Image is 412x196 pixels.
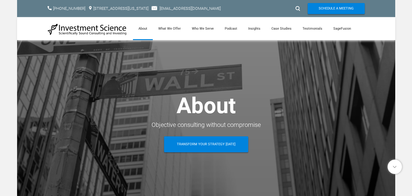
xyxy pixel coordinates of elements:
a: [PHONE_NUMBER] [53,6,85,11]
a: [STREET_ADDRESS][US_STATE]​ [93,6,149,11]
a: What We Offer [153,17,186,40]
a: Podcast [219,17,243,40]
a: About [133,17,153,40]
a: Testimonials [297,17,328,40]
span: Schedule A Meeting [319,3,354,14]
a: Insights [243,17,266,40]
a: Schedule A Meeting [308,3,365,14]
a: Who We Serve [186,17,219,40]
img: Investment Science | NYC Consulting Services [48,23,127,35]
a: Case Studies [266,17,297,40]
span: Transform Your Strategy [DATE] [177,136,235,152]
strong: About [177,93,236,119]
a: [EMAIL_ADDRESS][DOMAIN_NAME] [159,6,221,11]
a: Transform Your Strategy [DATE] [164,136,248,152]
div: Objective consulting without compromise [48,119,365,130]
a: SageFusion [328,17,356,40]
